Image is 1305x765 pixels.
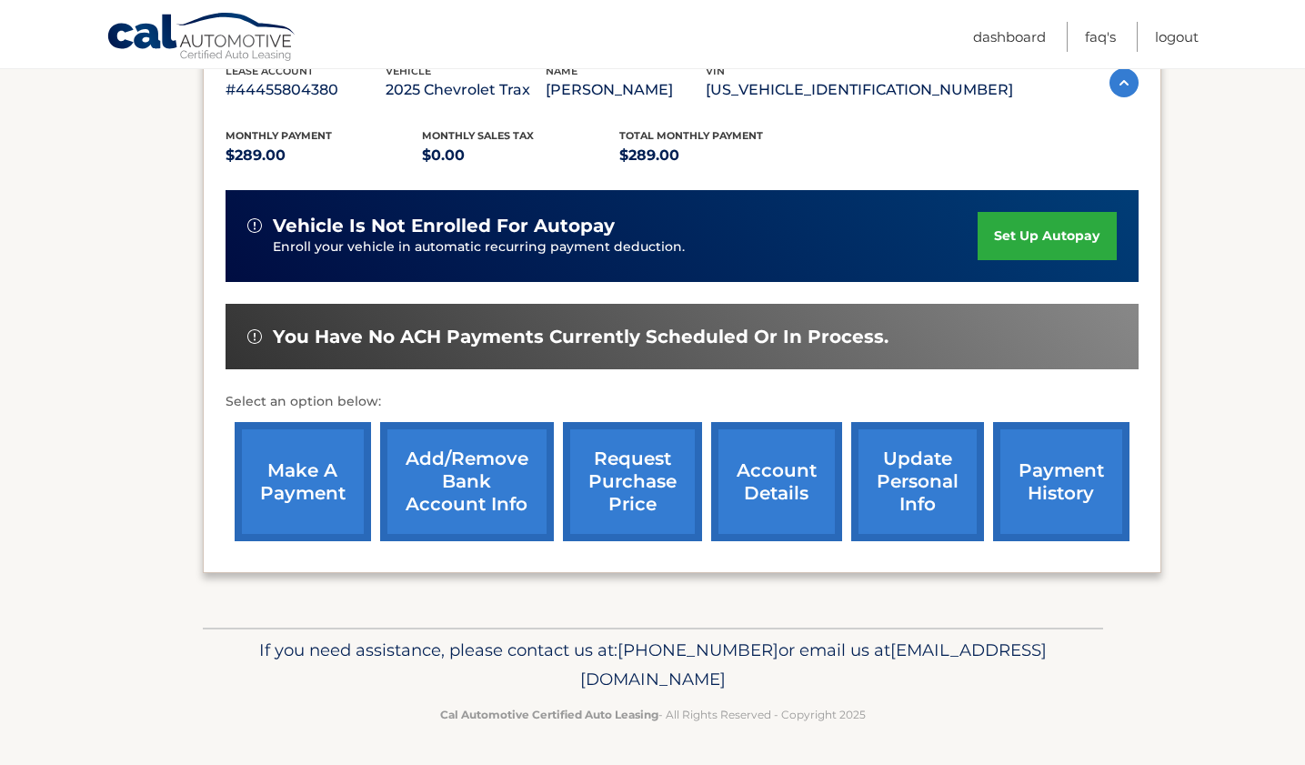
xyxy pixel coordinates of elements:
p: 2025 Chevrolet Trax [386,77,546,103]
span: vehicle is not enrolled for autopay [273,215,615,237]
a: Dashboard [973,22,1046,52]
a: Cal Automotive [106,12,297,65]
span: name [546,65,577,77]
a: Add/Remove bank account info [380,422,554,541]
span: Monthly Payment [226,129,332,142]
p: $0.00 [422,143,619,168]
p: Select an option below: [226,391,1139,413]
a: request purchase price [563,422,702,541]
a: FAQ's [1085,22,1116,52]
a: Logout [1155,22,1199,52]
span: Monthly sales Tax [422,129,534,142]
strong: Cal Automotive Certified Auto Leasing [440,708,658,721]
a: update personal info [851,422,984,541]
span: [PHONE_NUMBER] [617,639,778,660]
img: alert-white.svg [247,218,262,233]
p: - All Rights Reserved - Copyright 2025 [215,705,1091,724]
a: account details [711,422,842,541]
p: $289.00 [619,143,817,168]
span: vin [706,65,725,77]
a: payment history [993,422,1129,541]
p: $289.00 [226,143,423,168]
p: [US_VEHICLE_IDENTIFICATION_NUMBER] [706,77,1013,103]
p: #44455804380 [226,77,386,103]
a: make a payment [235,422,371,541]
span: Total Monthly Payment [619,129,763,142]
p: [PERSON_NAME] [546,77,706,103]
p: If you need assistance, please contact us at: or email us at [215,636,1091,694]
a: set up autopay [978,212,1116,260]
img: accordion-active.svg [1109,68,1139,97]
span: lease account [226,65,314,77]
img: alert-white.svg [247,329,262,344]
span: You have no ACH payments currently scheduled or in process. [273,326,888,348]
span: [EMAIL_ADDRESS][DOMAIN_NAME] [580,639,1047,690]
span: vehicle [386,65,431,77]
p: Enroll your vehicle in automatic recurring payment deduction. [273,237,979,257]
